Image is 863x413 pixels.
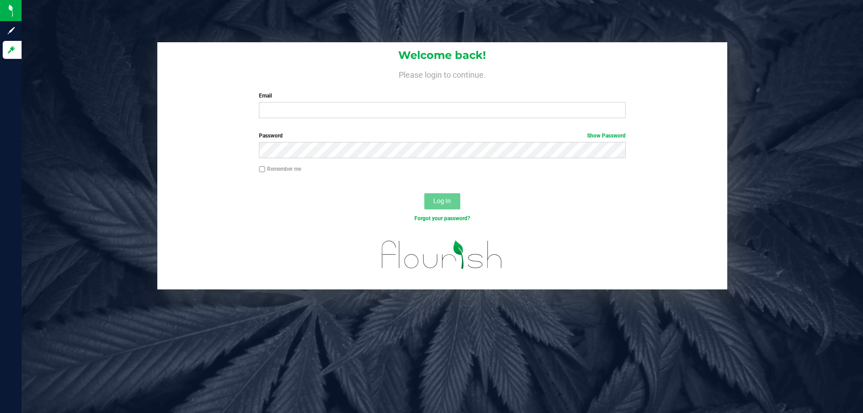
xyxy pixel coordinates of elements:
[7,26,16,35] inline-svg: Sign up
[157,49,727,61] h1: Welcome back!
[433,197,451,204] span: Log In
[414,215,470,222] a: Forgot your password?
[424,193,460,209] button: Log In
[371,232,513,278] img: flourish_logo.svg
[259,165,301,173] label: Remember me
[157,68,727,79] h4: Please login to continue.
[259,133,283,139] span: Password
[259,166,265,173] input: Remember me
[7,45,16,54] inline-svg: Log in
[587,133,626,139] a: Show Password
[259,92,625,100] label: Email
